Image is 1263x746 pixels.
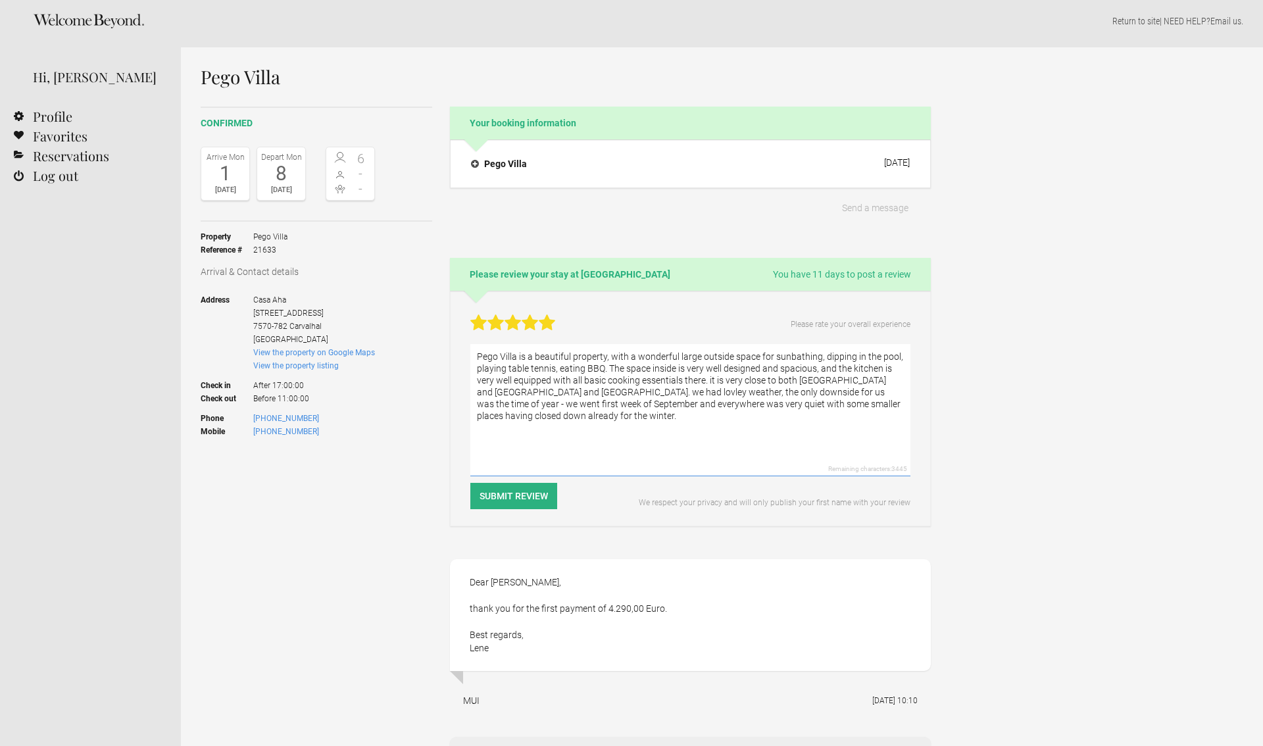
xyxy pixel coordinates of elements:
span: [STREET_ADDRESS] [253,309,324,318]
h4: Pego Villa [471,157,527,170]
span: Carvalhal [289,322,322,331]
button: Submit Review [470,483,557,509]
div: Depart Mon [260,151,302,164]
a: [PHONE_NUMBER] [253,414,319,423]
span: Casa Aha [253,295,286,305]
span: You have 11 days to post a review [773,268,911,281]
div: Arrive Mon [205,151,246,164]
flynt-date-display: [DATE] 10:10 [872,696,918,705]
span: 21633 [253,243,287,257]
span: [GEOGRAPHIC_DATA] [253,335,328,344]
button: Pego Villa [DATE] [460,150,920,178]
strong: Address [201,293,253,346]
h1: Pego Villa [201,67,931,87]
span: Pego Villa [253,230,287,243]
div: 1 [205,164,246,184]
p: Please rate your overall experience [791,318,910,331]
a: [PHONE_NUMBER] [253,427,319,436]
div: MUI [463,694,480,707]
div: [DATE] [260,184,302,197]
strong: Check out [201,392,253,405]
div: Dear [PERSON_NAME], thank you for the first payment of 4.290,00 Euro. Best regards, Lene [450,559,931,671]
a: View the property listing [253,361,339,370]
span: - [351,167,372,180]
h2: Please review your stay at [GEOGRAPHIC_DATA] [450,258,931,291]
strong: Phone [201,412,253,425]
div: [DATE] [205,184,246,197]
span: - [351,182,372,195]
strong: Reference # [201,243,253,257]
strong: Property [201,230,253,243]
div: 8 [260,164,302,184]
h3: Arrival & Contact details [201,265,432,278]
span: Before 11:00:00 [253,392,375,405]
strong: Mobile [201,425,253,438]
a: Return to site [1112,16,1160,26]
div: [DATE] [884,157,910,168]
span: 6 [351,152,372,165]
span: After 17:00:00 [253,372,375,392]
h2: Your booking information [450,107,931,139]
a: Email us [1210,16,1241,26]
p: | NEED HELP? . [201,14,1243,28]
a: View the property on Google Maps [253,348,375,357]
p: We respect your privacy and will only publish your first name with your review [629,496,910,509]
strong: Check in [201,372,253,392]
button: Send a message [820,195,931,221]
div: Hi, [PERSON_NAME] [33,67,161,87]
span: 7570-782 [253,322,287,331]
h2: confirmed [201,116,432,130]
